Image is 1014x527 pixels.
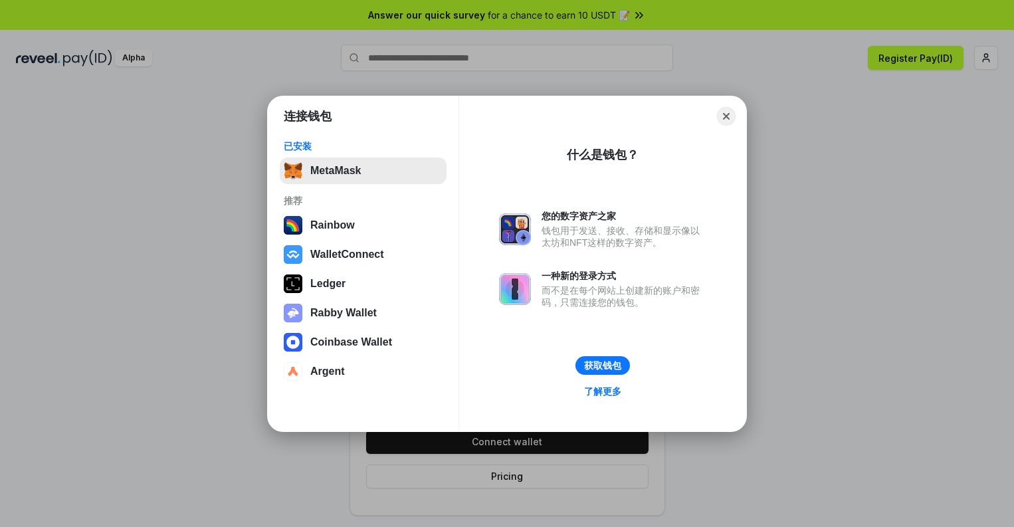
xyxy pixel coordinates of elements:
button: Argent [280,358,447,385]
button: MetaMask [280,158,447,184]
img: svg+xml,%3Csvg%20width%3D%2228%22%20height%3D%2228%22%20viewBox%3D%220%200%2028%2028%22%20fill%3D... [284,245,302,264]
div: WalletConnect [310,249,384,261]
div: MetaMask [310,165,361,177]
div: 获取钱包 [584,360,621,371]
img: svg+xml,%3Csvg%20xmlns%3D%22http%3A%2F%2Fwww.w3.org%2F2000%2Fsvg%22%20fill%3D%22none%22%20viewBox... [284,304,302,322]
div: 已安装 [284,140,443,152]
div: 而不是在每个网站上创建新的账户和密码，只需连接您的钱包。 [542,284,706,308]
div: 一种新的登录方式 [542,270,706,282]
img: svg+xml,%3Csvg%20fill%3D%22none%22%20height%3D%2233%22%20viewBox%3D%220%200%2035%2033%22%20width%... [284,161,302,180]
button: 获取钱包 [575,356,630,375]
div: 钱包用于发送、接收、存储和显示像以太坊和NFT这样的数字资产。 [542,225,706,249]
img: svg+xml,%3Csvg%20width%3D%2228%22%20height%3D%2228%22%20viewBox%3D%220%200%2028%2028%22%20fill%3D... [284,362,302,381]
img: svg+xml,%3Csvg%20xmlns%3D%22http%3A%2F%2Fwww.w3.org%2F2000%2Fsvg%22%20width%3D%2228%22%20height%3... [284,274,302,293]
button: Close [717,107,736,126]
img: svg+xml,%3Csvg%20width%3D%2228%22%20height%3D%2228%22%20viewBox%3D%220%200%2028%2028%22%20fill%3D... [284,333,302,352]
div: Argent [310,366,345,377]
img: svg+xml,%3Csvg%20xmlns%3D%22http%3A%2F%2Fwww.w3.org%2F2000%2Fsvg%22%20fill%3D%22none%22%20viewBox... [499,273,531,305]
button: WalletConnect [280,241,447,268]
div: 了解更多 [584,385,621,397]
button: Ledger [280,270,447,297]
h1: 连接钱包 [284,108,332,124]
div: 推荐 [284,195,443,207]
div: 什么是钱包？ [567,147,639,163]
button: Rabby Wallet [280,300,447,326]
button: Coinbase Wallet [280,329,447,356]
a: 了解更多 [576,383,629,400]
img: svg+xml,%3Csvg%20xmlns%3D%22http%3A%2F%2Fwww.w3.org%2F2000%2Fsvg%22%20fill%3D%22none%22%20viewBox... [499,213,531,245]
div: 您的数字资产之家 [542,210,706,222]
div: Rabby Wallet [310,307,377,319]
img: svg+xml,%3Csvg%20width%3D%22120%22%20height%3D%22120%22%20viewBox%3D%220%200%20120%20120%22%20fil... [284,216,302,235]
div: Rainbow [310,219,355,231]
div: Coinbase Wallet [310,336,392,348]
button: Rainbow [280,212,447,239]
div: Ledger [310,278,346,290]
